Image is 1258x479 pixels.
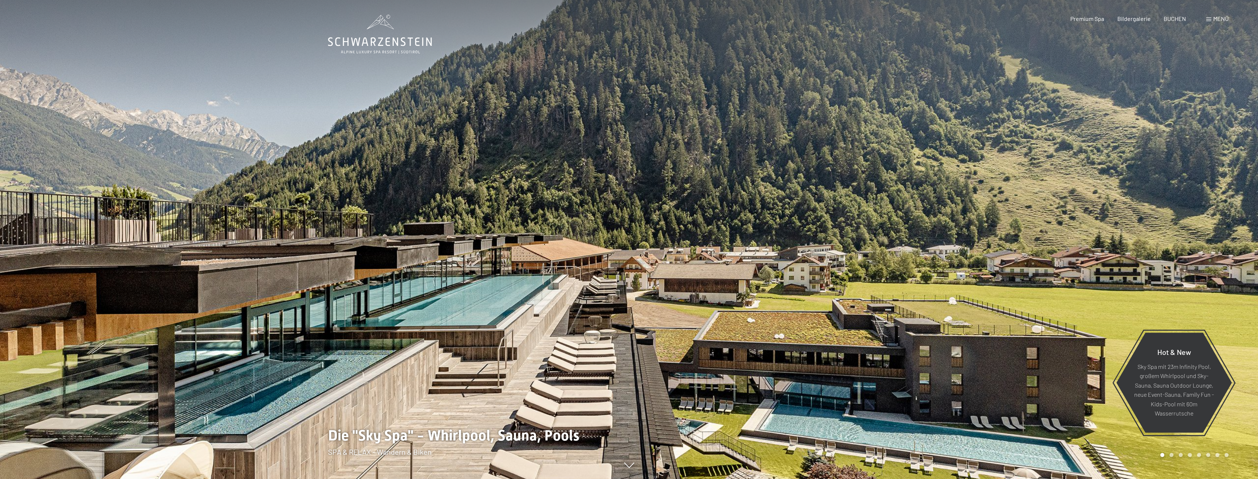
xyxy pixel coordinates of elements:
[1164,15,1186,22] a: BUCHEN
[1134,362,1214,418] p: Sky Spa mit 23m Infinity Pool, großem Whirlpool und Sky-Sauna, Sauna Outdoor Lounge, neue Event-S...
[1215,453,1219,457] div: Carousel Page 7
[1169,453,1174,457] div: Carousel Page 2
[1197,453,1201,457] div: Carousel Page 5
[1213,15,1229,22] span: Menü
[1157,347,1191,356] span: Hot & New
[1206,453,1210,457] div: Carousel Page 6
[1116,332,1232,433] a: Hot & New Sky Spa mit 23m Infinity Pool, großem Whirlpool und Sky-Sauna, Sauna Outdoor Lounge, ne...
[1117,15,1151,22] a: Bildergalerie
[1179,453,1183,457] div: Carousel Page 3
[1188,453,1192,457] div: Carousel Page 4
[1160,453,1164,457] div: Carousel Page 1 (Current Slide)
[1070,15,1104,22] a: Premium Spa
[1225,453,1229,457] div: Carousel Page 8
[1158,453,1229,457] div: Carousel Pagination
